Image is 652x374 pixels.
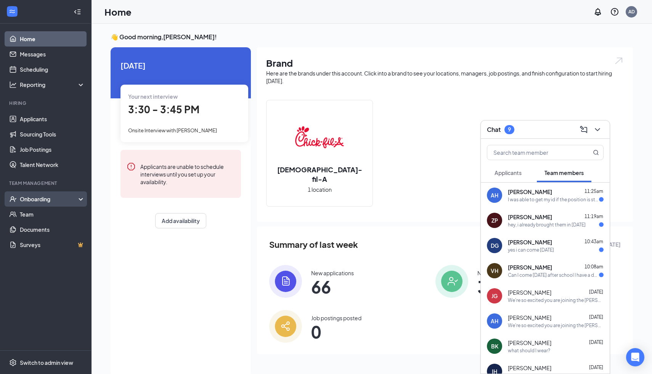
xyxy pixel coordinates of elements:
a: Talent Network [20,157,85,172]
a: Team [20,207,85,222]
div: ZP [491,217,498,224]
div: AH [491,317,498,325]
a: Scheduling [20,62,85,77]
a: Sourcing Tools [20,127,85,142]
svg: QuestionInfo [610,7,619,16]
svg: ComposeMessage [579,125,588,134]
div: I was able to get my id if the position is still available I would be happy to come in [508,196,599,203]
input: Search team member [487,145,578,160]
div: Team Management [9,180,84,186]
span: [DATE] [589,339,603,345]
span: 10:08am [585,264,603,270]
div: DG [491,242,499,249]
h3: Chat [487,125,501,134]
div: BK [491,342,498,350]
span: 1 location [308,185,332,194]
span: 3 [477,280,502,294]
h2: [DEMOGRAPHIC_DATA]-fil-A [267,165,373,184]
svg: MagnifyingGlass [593,149,599,156]
a: Home [20,31,85,47]
span: [PERSON_NAME] [508,188,552,196]
span: [PERSON_NAME] [508,238,552,246]
a: Documents [20,222,85,237]
svg: ChevronDown [593,125,602,134]
div: New applications [311,269,354,277]
button: Add availability [155,213,206,228]
span: [DATE] [589,364,603,370]
svg: UserCheck [9,195,17,203]
span: Applicants [495,169,522,176]
span: [DATE] [589,289,603,295]
img: open.6027fd2a22e1237b5b06.svg [614,56,624,65]
span: 3:30 - 3:45 PM [128,103,199,116]
span: 0 [311,325,361,339]
span: [PERSON_NAME] [508,213,552,221]
svg: Collapse [74,8,81,16]
div: Onboarding [20,195,79,203]
img: icon [269,310,302,343]
span: [DATE] [120,59,241,71]
img: icon [269,265,302,298]
svg: Settings [9,359,17,366]
span: 66 [311,280,354,294]
div: VH [491,267,498,274]
span: Team members [544,169,584,176]
a: Applicants [20,111,85,127]
div: Job postings posted [311,314,361,322]
div: New hires [477,269,502,277]
span: 10:43am [585,239,603,244]
div: Can I come [DATE] after school I have a doctor's appointment [DATE] [508,272,599,278]
a: Job Postings [20,142,85,157]
span: [PERSON_NAME] [508,263,552,271]
svg: WorkstreamLogo [8,8,16,15]
img: icon [435,265,468,298]
div: Hiring [9,100,84,106]
div: what should I wear? [508,347,550,354]
h1: Brand [266,56,624,69]
span: 11:19am [585,213,603,219]
div: Switch to admin view [20,359,73,366]
span: [PERSON_NAME] [508,289,551,296]
div: yes i can come [DATE] [508,247,554,253]
h3: 👋 Good morning, [PERSON_NAME] ! [111,33,633,41]
span: [PERSON_NAME] [508,314,551,321]
div: AD [628,8,635,15]
div: Here are the brands under this account. Click into a brand to see your locations, managers, job p... [266,69,624,85]
h1: Home [104,5,132,18]
div: Reporting [20,81,85,88]
svg: Notifications [593,7,602,16]
div: hey, i already brought them in [DATE] [508,222,586,228]
button: ComposeMessage [578,124,590,136]
span: [PERSON_NAME] [508,339,551,347]
span: Onsite Interview with [PERSON_NAME] [128,127,217,133]
span: [PERSON_NAME] [508,364,551,372]
a: Messages [20,47,85,62]
svg: Analysis [9,81,17,88]
div: Applicants are unable to schedule interviews until you set up your availability. [140,162,235,186]
span: Your next interview [128,93,178,100]
a: SurveysCrown [20,237,85,252]
div: Open Intercom Messenger [626,348,644,366]
span: [DATE] [589,314,603,320]
span: Summary of last week [269,238,358,251]
svg: Error [127,162,136,171]
div: JG [491,292,498,300]
div: We're so excited you are joining the [PERSON_NAME][GEOGRAPHIC_DATA] FSU [DEMOGRAPHIC_DATA]-fil-At... [508,297,604,303]
div: We're so excited you are joining the [PERSON_NAME][GEOGRAPHIC_DATA] FSU [DEMOGRAPHIC_DATA]-fil-At... [508,322,604,329]
div: 9 [508,126,511,133]
button: ChevronDown [591,124,604,136]
span: 11:25am [585,188,603,194]
img: Chick-fil-A [295,113,344,162]
div: AH [491,191,498,199]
